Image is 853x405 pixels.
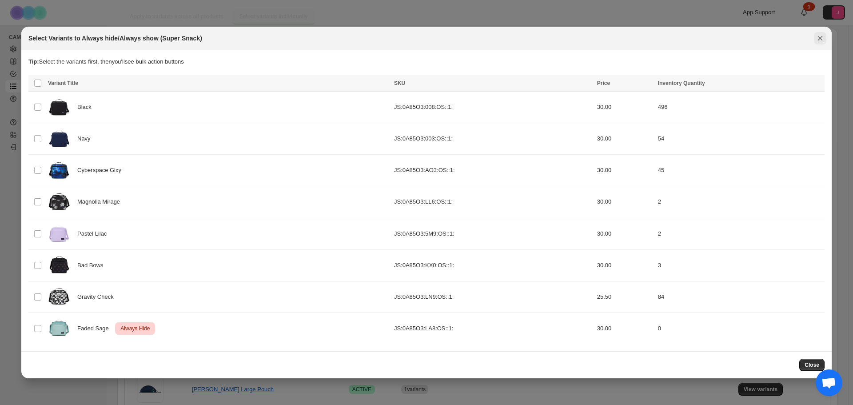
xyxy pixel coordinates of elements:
[28,57,825,66] p: Select the variants first, then you'll see bulk action buttons
[594,92,655,123] td: 30.00
[655,249,825,281] td: 3
[28,58,39,65] strong: Tip:
[48,189,70,215] img: JS0A85O3LL6-FRONT.webp
[655,123,825,155] td: 54
[48,157,70,183] img: JS0A85O3AO3-FRONT.png
[594,155,655,186] td: 30.00
[391,249,594,281] td: JS:0A85O3:KX0:OS::1:
[594,249,655,281] td: 30.00
[594,123,655,155] td: 30.00
[391,155,594,186] td: JS:0A85O3:AO3:OS::1:
[391,281,594,313] td: JS:0A85O3:LN9:OS::1:
[799,359,825,371] button: Close
[394,80,405,86] span: SKU
[594,281,655,313] td: 25.50
[655,313,825,344] td: 0
[48,253,70,278] img: JS0A85O3KX0-FRONT.png
[119,323,151,334] span: Always Hide
[655,155,825,186] td: 45
[594,313,655,344] td: 30.00
[655,186,825,218] td: 2
[77,293,118,301] span: Gravity Check
[77,103,96,112] span: Black
[594,218,655,249] td: 30.00
[48,126,70,152] img: JS0A85O3003-FRONT.png
[391,186,594,218] td: JS:0A85O3:LL6:OS::1:
[48,94,70,120] img: JS0A85O3008-FRONT.png
[594,186,655,218] td: 30.00
[77,166,126,175] span: Cyberspace Glxy
[77,229,112,238] span: Pastel Lilac
[391,92,594,123] td: JS:0A85O3:008:OS::1:
[391,218,594,249] td: JS:0A85O3:5M9:OS::1:
[77,197,125,206] span: Magnolia Mirage
[816,369,842,396] div: Open chat
[814,32,826,44] button: Close
[655,218,825,249] td: 2
[391,313,594,344] td: JS:0A85O3:LA8:OS::1:
[391,123,594,155] td: JS:0A85O3:003:OS::1:
[655,281,825,313] td: 84
[77,261,108,270] span: Bad Bows
[658,80,705,86] span: Inventory Quantity
[597,80,610,86] span: Price
[77,324,114,333] span: Faded Sage
[77,134,95,143] span: Navy
[48,221,70,247] img: JS0A85O35M9-FRONT.png
[48,316,70,341] img: JS0A85O3LA8-FRONT.webp
[48,80,78,86] span: Variant Title
[48,284,70,310] img: JS0A85O3LN9-FRONT.webp
[805,361,819,369] span: Close
[655,92,825,123] td: 496
[28,34,202,43] h2: Select Variants to Always hide/Always show (Super Snack)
